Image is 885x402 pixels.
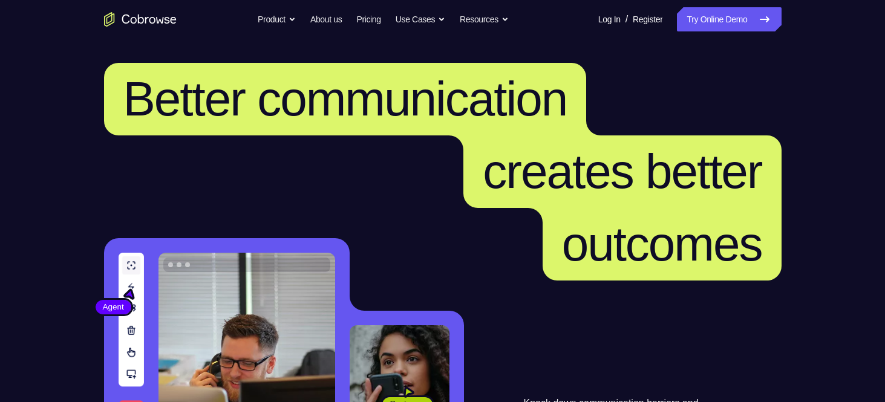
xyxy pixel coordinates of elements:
button: Resources [460,7,509,31]
a: About us [310,7,342,31]
a: Log In [598,7,621,31]
a: Try Online Demo [677,7,781,31]
a: Pricing [356,7,380,31]
span: creates better [483,144,762,198]
a: Register [633,7,662,31]
button: Product [258,7,296,31]
span: Agent [96,301,131,313]
button: Use Cases [396,7,445,31]
span: Better communication [123,72,567,126]
span: / [625,12,628,27]
a: Go to the home page [104,12,177,27]
span: outcomes [562,217,762,271]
